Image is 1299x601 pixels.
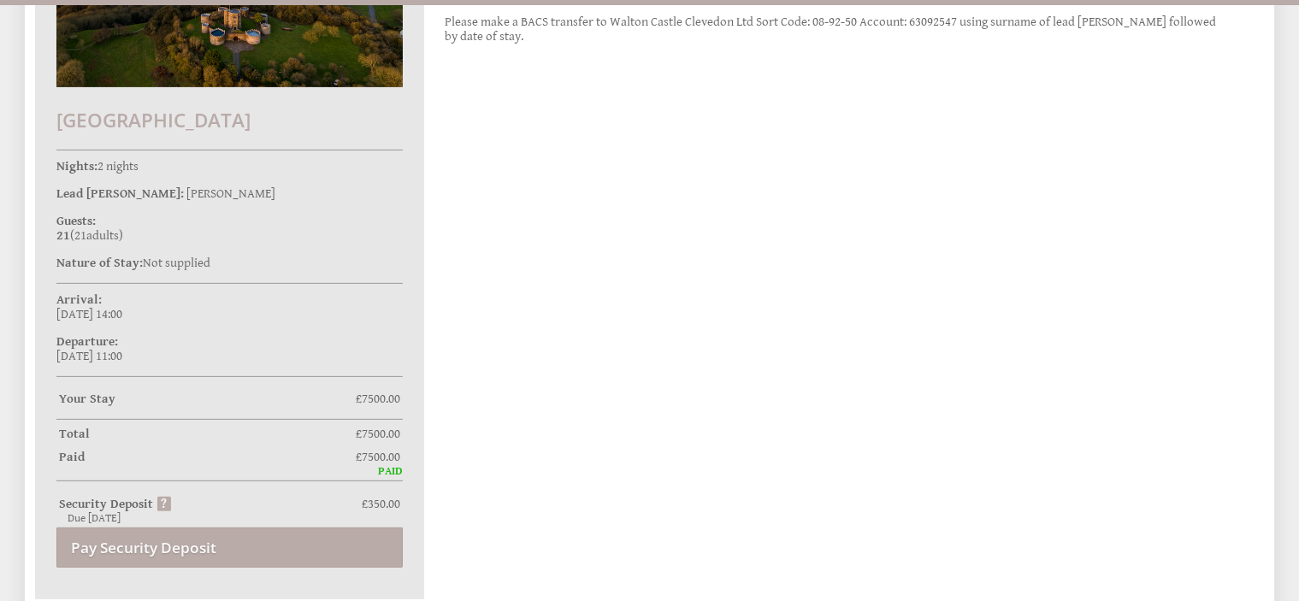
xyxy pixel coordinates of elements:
span: £ [362,497,400,511]
strong: Your Stay [59,392,356,406]
strong: Arrival: [56,292,102,307]
span: 21 [74,228,86,243]
strong: Nature of Stay: [56,256,143,270]
span: £ [356,392,400,406]
a: [GEOGRAPHIC_DATA] [56,76,403,133]
span: adult [74,228,119,243]
strong: 21 [56,228,70,243]
strong: Total [59,427,356,441]
strong: Nights: [56,159,97,174]
p: [DATE] 14:00 [56,292,403,321]
h2: [GEOGRAPHIC_DATA] [56,107,403,133]
div: Due [DATE] [56,511,403,525]
strong: Paid [59,450,356,464]
strong: Guests: [56,214,96,228]
strong: Security Deposit [59,497,171,511]
p: Not supplied [56,256,403,270]
span: ( ) [56,228,123,243]
span: 7500.00 [362,450,400,464]
span: 7500.00 [362,392,400,406]
span: 7500.00 [362,427,400,441]
strong: Departure: [56,334,118,349]
span: 350.00 [368,497,400,511]
a: Pay Security Deposit [56,527,403,568]
span: s [114,228,119,243]
span: [PERSON_NAME] [186,186,275,201]
div: PAID [56,464,403,478]
strong: Lead [PERSON_NAME]: [56,186,184,201]
span: £ [356,450,400,464]
p: [DATE] 11:00 [56,334,403,363]
span: £ [356,427,400,441]
p: 2 nights [56,159,403,174]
